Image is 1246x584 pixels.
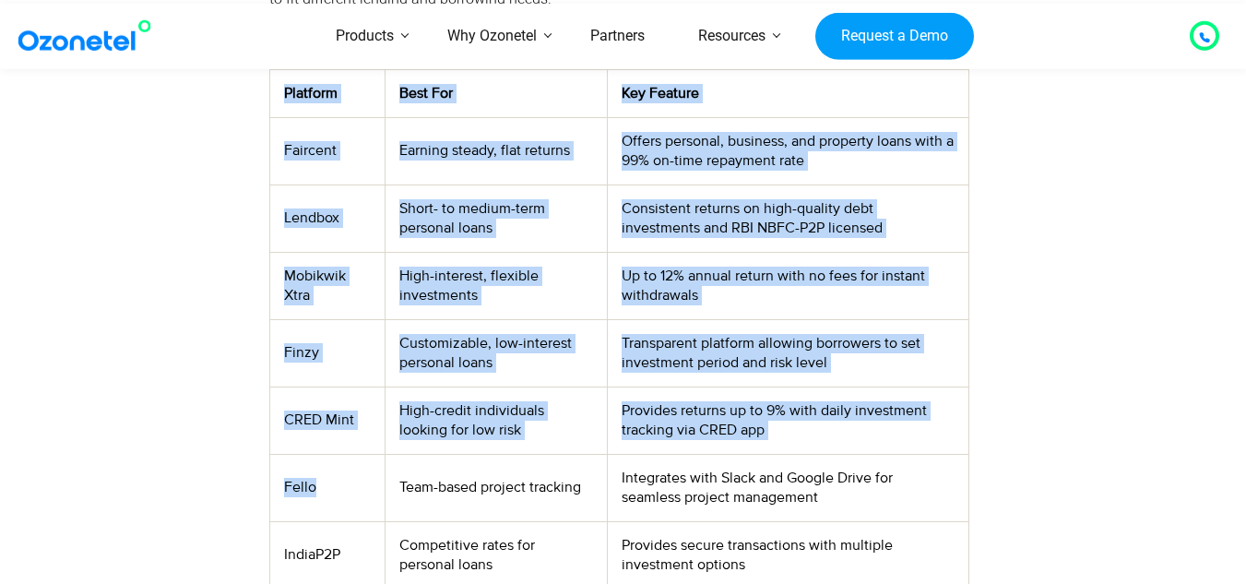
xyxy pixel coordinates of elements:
[386,454,608,521] td: Team-based project tracking
[386,117,608,185] td: Earning steady, flat returns
[608,252,968,319] td: Up to 12% annual return with no fees for instant withdrawals
[608,387,968,454] td: Provides returns up to 9% with daily investment tracking via CRED app
[815,12,973,60] a: Request a Demo
[269,387,385,454] td: CRED Mint
[421,4,564,69] a: Why Ozonetel
[386,185,608,252] td: Short- to medium-term personal loans
[269,454,385,521] td: Fello
[269,252,385,319] td: Mobikwik Xtra
[386,387,608,454] td: High-credit individuals looking for low risk
[608,117,968,185] td: Offers personal, business, and property loans with a 99% on-time repayment rate
[386,319,608,387] td: Customizable, low-interest personal loans
[608,185,968,252] td: Consistent returns on high-quality debt investments and RBI NBFC-P2P licensed
[269,185,385,252] td: Lendbox
[269,69,385,117] th: Platform
[386,252,608,319] td: High-interest, flexible investments
[564,4,671,69] a: Partners
[608,319,968,387] td: Transparent platform allowing borrowers to set investment period and risk level
[608,454,968,521] td: Integrates with Slack and Google Drive for seamless project management
[309,4,421,69] a: Products
[386,69,608,117] th: Best For
[608,69,968,117] th: Key Feature
[671,4,792,69] a: Resources
[269,319,385,387] td: Finzy
[269,117,385,185] td: Faircent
